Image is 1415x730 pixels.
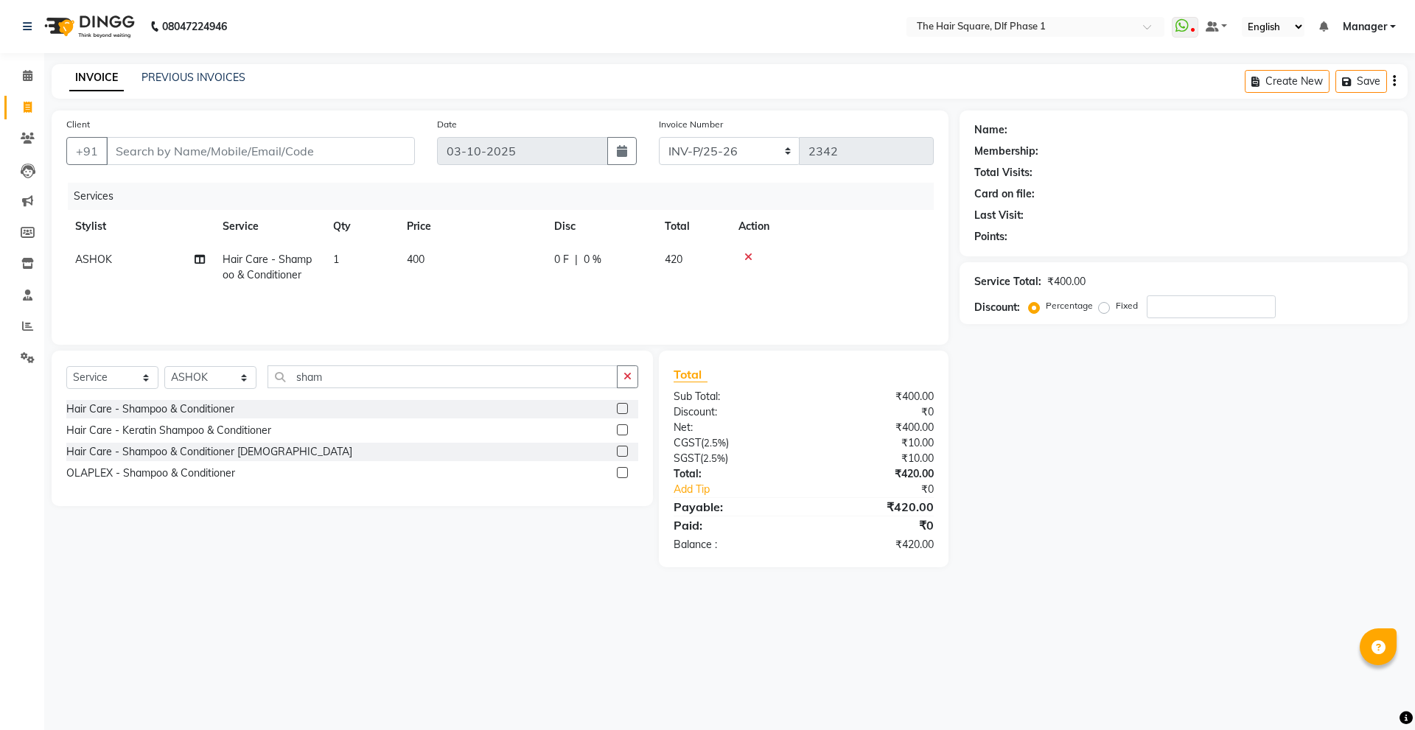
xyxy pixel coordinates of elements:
div: ₹420.00 [803,466,944,482]
span: 1 [333,253,339,266]
div: Hair Care - Keratin Shampoo & Conditioner [66,423,271,438]
div: Hair Care - Shampoo & Conditioner [DEMOGRAPHIC_DATA] [66,444,352,460]
label: Fixed [1116,299,1138,312]
button: Save [1335,70,1387,93]
th: Action [730,210,934,243]
label: Date [437,118,457,131]
div: ₹10.00 [803,451,944,466]
th: Price [398,210,545,243]
div: Payable: [663,498,803,516]
div: ( ) [663,451,803,466]
a: INVOICE [69,65,124,91]
label: Invoice Number [659,118,723,131]
b: 08047224946 [162,6,227,47]
label: Percentage [1046,299,1093,312]
img: logo [38,6,139,47]
th: Service [214,210,324,243]
div: ₹0 [827,482,944,497]
span: | [575,252,578,267]
div: Sub Total: [663,389,803,404]
button: +91 [66,137,108,165]
input: Search by Name/Mobile/Email/Code [106,137,415,165]
div: ₹400.00 [1047,274,1086,289]
div: ₹0 [803,404,944,420]
div: OLAPLEX - Shampoo & Conditioner [66,466,235,481]
div: ₹0 [803,516,944,534]
div: ₹420.00 [803,537,944,552]
div: Discount: [974,300,1020,315]
div: Membership: [974,144,1038,159]
div: ₹400.00 [803,420,944,435]
label: Client [66,118,90,131]
span: 2.5% [704,437,726,449]
a: PREVIOUS INVOICES [141,71,245,84]
input: Search or Scan [268,365,618,388]
div: Balance : [663,537,803,552]
span: SGST [674,452,700,465]
div: ₹400.00 [803,389,944,404]
div: Points: [974,229,1007,245]
div: Total Visits: [974,165,1033,180]
div: Discount: [663,404,803,420]
th: Stylist [66,210,214,243]
div: ₹10.00 [803,435,944,451]
th: Total [656,210,730,243]
span: CGST [674,436,701,449]
span: 0 % [584,252,601,267]
div: ( ) [663,435,803,451]
th: Qty [324,210,398,243]
iframe: chat widget [1353,671,1400,715]
span: Manager [1343,19,1387,35]
span: 2.5% [703,452,725,464]
div: Name: [974,122,1007,138]
div: Total: [663,466,803,482]
span: Total [674,367,707,382]
span: Hair Care - Shampoo & Conditioner [223,253,312,281]
div: Services [68,183,945,210]
button: Create New [1245,70,1330,93]
div: Last Visit: [974,208,1024,223]
a: Add Tip [663,482,827,497]
span: 0 F [554,252,569,267]
div: Net: [663,420,803,435]
div: Hair Care - Shampoo & Conditioner [66,401,234,417]
div: Service Total: [974,274,1041,289]
div: ₹420.00 [803,498,944,516]
div: Card on file: [974,186,1035,202]
span: 400 [407,253,424,266]
span: ASHOK [75,253,112,266]
span: 420 [665,253,682,266]
th: Disc [545,210,656,243]
div: Paid: [663,516,803,534]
